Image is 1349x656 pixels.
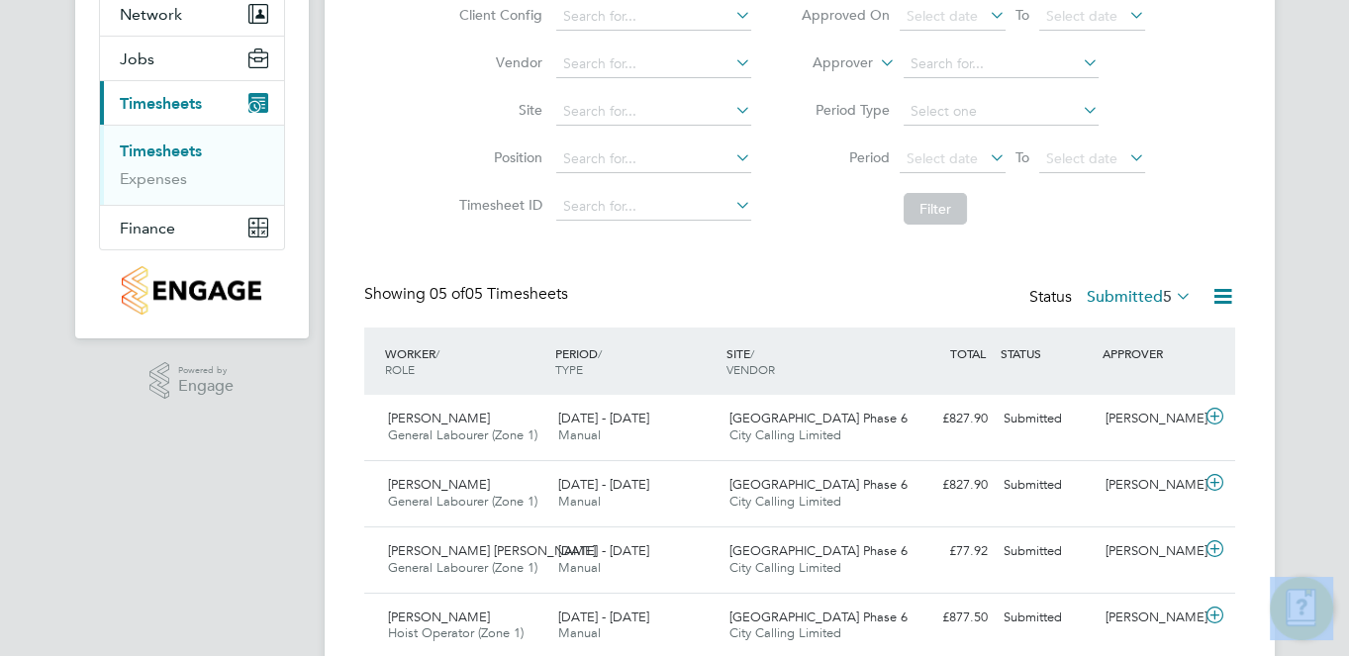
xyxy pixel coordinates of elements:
div: Submitted [996,602,1099,634]
label: Period Type [801,101,890,119]
div: £877.50 [893,602,996,634]
span: [DATE] - [DATE] [558,476,649,493]
div: [PERSON_NAME] [1098,602,1201,634]
span: Timesheets [120,94,202,113]
button: Timesheets [100,81,284,125]
span: City Calling Limited [729,559,841,576]
input: Search for... [556,50,751,78]
a: Timesheets [120,141,202,160]
a: Expenses [120,169,187,188]
span: / [750,345,754,361]
label: Period [801,148,890,166]
div: STATUS [996,335,1099,371]
input: Select one [904,98,1099,126]
div: Submitted [996,469,1099,502]
div: APPROVER [1098,335,1201,371]
span: [PERSON_NAME] [388,410,490,426]
label: Vendor [453,53,542,71]
div: Timesheets [100,125,284,205]
span: To [1010,144,1035,170]
button: Engage Resource Center [1270,577,1333,640]
span: VENDOR [726,361,775,377]
span: Manual [558,624,601,641]
span: City Calling Limited [729,426,841,443]
label: Timesheet ID [453,196,542,214]
span: / [598,345,602,361]
div: Status [1029,284,1196,312]
div: Submitted [996,403,1099,435]
span: [DATE] - [DATE] [558,410,649,426]
span: Manual [558,493,601,510]
button: Filter [904,193,967,225]
a: Go to home page [99,266,285,315]
span: Hoist Operator (Zone 1) [388,624,524,641]
span: [PERSON_NAME] [388,476,490,493]
span: City Calling Limited [729,624,841,641]
label: Client Config [453,6,542,24]
span: Manual [558,559,601,576]
div: Showing [364,284,572,305]
span: Powered by [178,362,234,379]
label: Site [453,101,542,119]
span: [DATE] - [DATE] [558,542,649,559]
span: [GEOGRAPHIC_DATA] Phase 6 [729,410,908,426]
button: Jobs [100,37,284,80]
label: Approver [784,53,873,73]
div: £77.92 [893,535,996,568]
span: [PERSON_NAME] [388,609,490,625]
div: [PERSON_NAME] [1098,469,1201,502]
span: City Calling Limited [729,493,841,510]
span: 05 Timesheets [430,284,568,304]
span: Manual [558,426,601,443]
input: Search for... [904,50,1099,78]
span: General Labourer (Zone 1) [388,426,537,443]
span: [GEOGRAPHIC_DATA] Phase 6 [729,476,908,493]
a: Powered byEngage [149,362,234,400]
span: TYPE [555,361,583,377]
span: TOTAL [950,345,986,361]
span: [GEOGRAPHIC_DATA] Phase 6 [729,609,908,625]
input: Search for... [556,98,751,126]
span: General Labourer (Zone 1) [388,559,537,576]
span: Network [120,5,182,24]
span: ROLE [385,361,415,377]
div: PERIOD [550,335,722,387]
span: / [435,345,439,361]
span: General Labourer (Zone 1) [388,493,537,510]
img: countryside-properties-logo-retina.png [122,266,261,315]
span: [GEOGRAPHIC_DATA] Phase 6 [729,542,908,559]
span: Select date [1046,149,1117,167]
span: [DATE] - [DATE] [558,609,649,625]
span: Select date [907,7,978,25]
div: [PERSON_NAME] [1098,403,1201,435]
div: [PERSON_NAME] [1098,535,1201,568]
div: SITE [722,335,893,387]
label: Submitted [1087,287,1192,307]
span: Select date [1046,7,1117,25]
span: To [1010,2,1035,28]
div: WORKER [380,335,551,387]
div: Submitted [996,535,1099,568]
span: Finance [120,219,175,237]
div: £827.90 [893,403,996,435]
span: Jobs [120,49,154,68]
button: Finance [100,206,284,249]
label: Position [453,148,542,166]
span: 05 of [430,284,465,304]
span: Select date [907,149,978,167]
input: Search for... [556,145,751,173]
span: Engage [178,378,234,395]
div: £827.90 [893,469,996,502]
span: [PERSON_NAME] [PERSON_NAME] [388,542,596,559]
input: Search for... [556,193,751,221]
label: Approved On [801,6,890,24]
input: Search for... [556,3,751,31]
span: 5 [1163,287,1172,307]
